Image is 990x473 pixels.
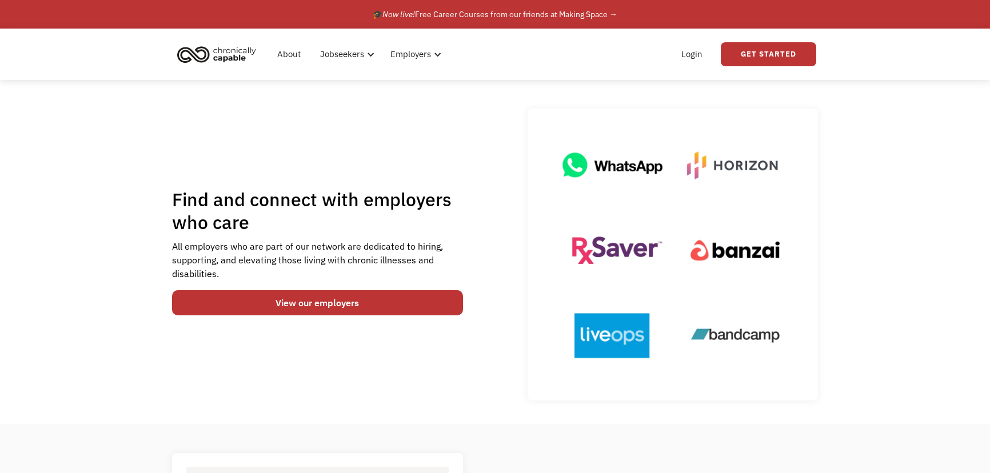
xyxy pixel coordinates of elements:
h1: Find and connect with employers who care [172,188,463,234]
img: Chronically Capable logo [174,42,260,67]
div: Employers [384,36,445,73]
div: All employers who are part of our network are dedicated to hiring, supporting, and elevating thos... [172,239,463,280]
a: View our employers [172,290,463,315]
div: 🎓 Free Career Courses from our friends at Making Space → [373,7,617,21]
div: Jobseekers [313,36,378,73]
a: home [174,42,265,67]
a: Login [674,36,709,73]
a: Get Started [721,42,816,66]
em: Now live! [382,9,415,19]
div: Jobseekers [320,47,364,61]
div: Employers [390,47,431,61]
a: About [270,36,308,73]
